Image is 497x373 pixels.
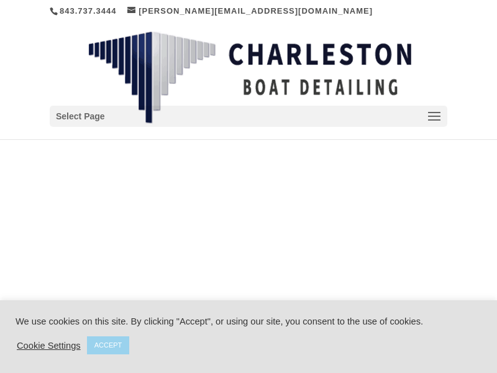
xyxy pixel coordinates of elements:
span: Select Page [56,109,105,124]
a: 843.737.3444 [60,6,117,16]
a: [PERSON_NAME][EMAIL_ADDRESS][DOMAIN_NAME] [127,6,373,16]
a: Cookie Settings [17,340,81,351]
div: We use cookies on this site. By clicking "Accept", or using our site, you consent to the use of c... [16,316,481,327]
a: ACCEPT [87,336,130,354]
img: Charleston Boat Detailing [88,31,411,124]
